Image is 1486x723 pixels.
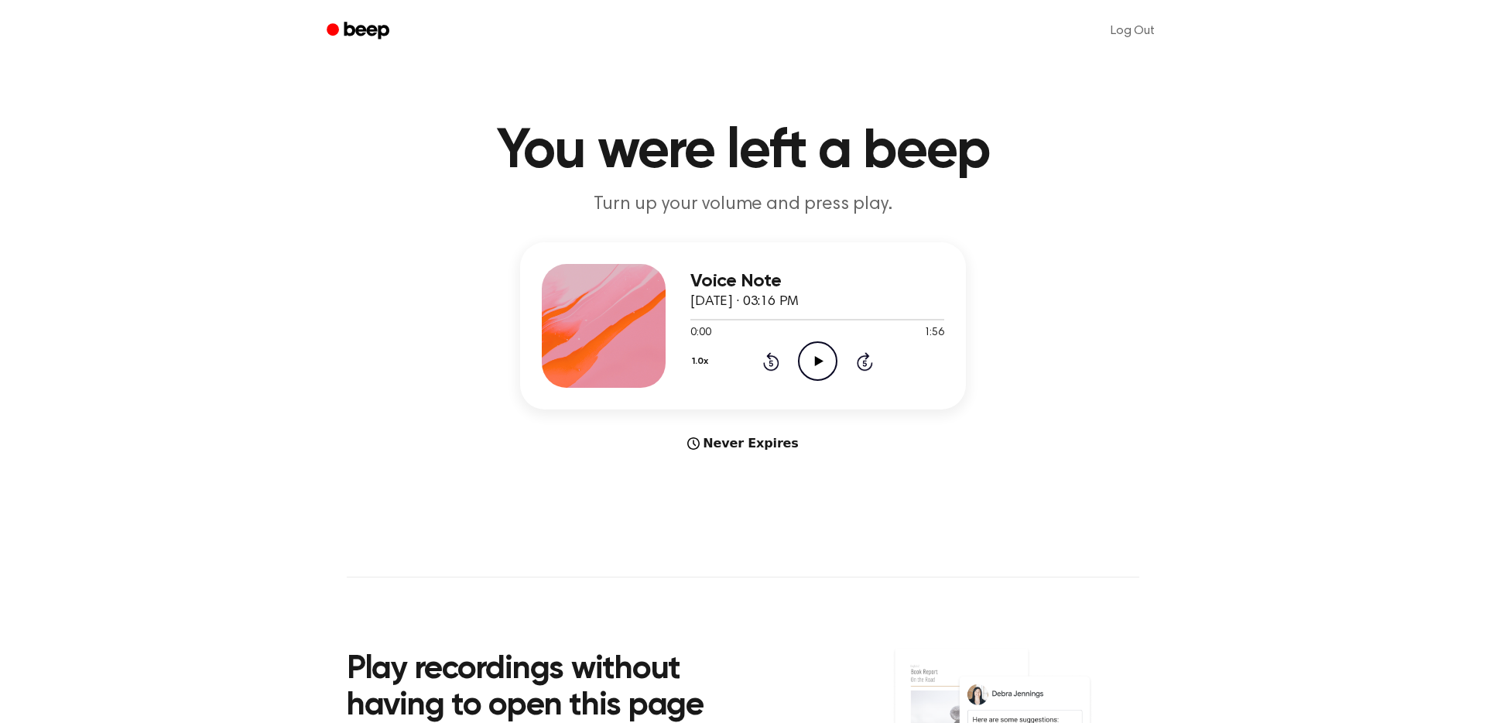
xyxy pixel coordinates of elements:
[690,348,714,375] button: 1.0x
[690,295,799,309] span: [DATE] · 03:16 PM
[690,325,710,341] span: 0:00
[316,16,403,46] a: Beep
[446,192,1040,218] p: Turn up your volume and press play.
[1095,12,1170,50] a: Log Out
[924,325,944,341] span: 1:56
[690,271,944,292] h3: Voice Note
[520,434,966,453] div: Never Expires
[347,124,1139,180] h1: You were left a beep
